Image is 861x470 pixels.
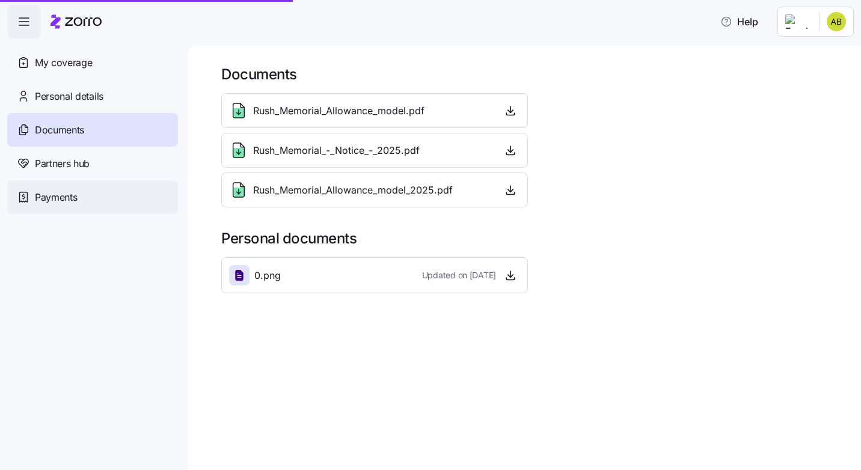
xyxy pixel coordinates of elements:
[7,79,178,113] a: Personal details
[711,10,768,34] button: Help
[253,143,420,158] span: Rush_Memorial_-_Notice_-_2025.pdf
[422,269,496,281] span: Updated on [DATE]
[7,147,178,180] a: Partners hub
[253,183,453,198] span: Rush_Memorial_Allowance_model_2025.pdf
[7,113,178,147] a: Documents
[7,46,178,79] a: My coverage
[7,180,178,214] a: Payments
[827,12,846,31] img: aeeecd7c9e058a75851e51dfd38f4f76
[35,55,92,70] span: My coverage
[35,156,90,171] span: Partners hub
[35,190,77,205] span: Payments
[720,14,758,29] span: Help
[221,65,844,84] h1: Documents
[254,268,281,283] span: 0.png
[221,229,844,248] h1: Personal documents
[785,14,809,29] img: Employer logo
[35,123,84,138] span: Documents
[253,103,424,118] span: Rush_Memorial_Allowance_model.pdf
[35,89,103,104] span: Personal details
